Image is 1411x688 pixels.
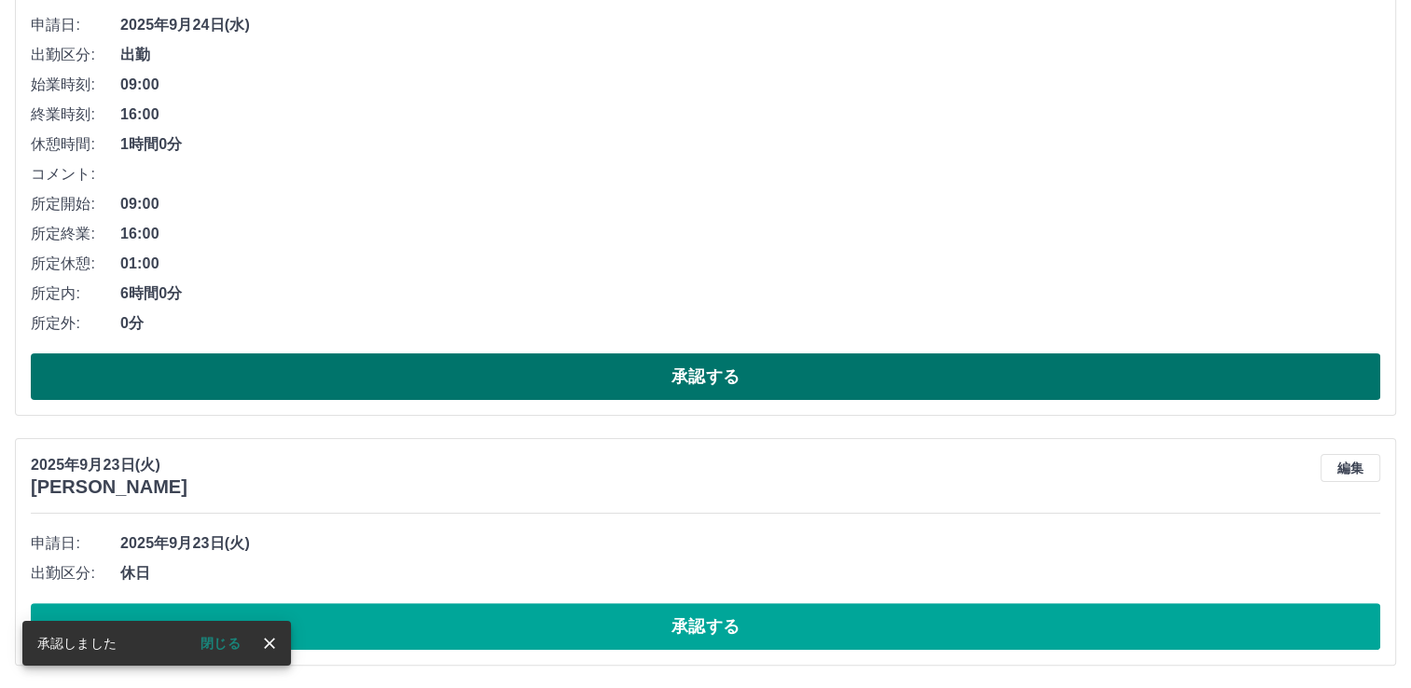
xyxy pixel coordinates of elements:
span: 0分 [120,312,1380,335]
span: 始業時刻: [31,74,120,96]
button: 承認する [31,353,1380,400]
span: 1時間0分 [120,133,1380,156]
span: 16:00 [120,223,1380,245]
span: 申請日: [31,14,120,36]
button: 承認する [31,603,1380,650]
p: 2025年9月23日(火) [31,454,187,476]
span: 所定内: [31,282,120,305]
span: コメント: [31,163,120,186]
span: 2025年9月23日(火) [120,532,1380,555]
span: 所定開始: [31,193,120,215]
button: close [256,629,284,657]
span: 09:00 [120,74,1380,96]
span: 所定終業: [31,223,120,245]
span: 出勤 [120,44,1380,66]
span: 出勤区分: [31,44,120,66]
span: 出勤区分: [31,562,120,585]
span: 2025年9月24日(水) [120,14,1380,36]
span: 申請日: [31,532,120,555]
span: 休憩時間: [31,133,120,156]
span: 01:00 [120,253,1380,275]
button: 編集 [1321,454,1380,482]
button: 閉じる [186,629,256,657]
div: 承認しました [37,626,117,660]
span: 所定休憩: [31,253,120,275]
span: 休日 [120,562,1380,585]
span: 6時間0分 [120,282,1380,305]
span: 09:00 [120,193,1380,215]
span: 16:00 [120,103,1380,126]
h3: [PERSON_NAME] [31,476,187,498]
span: 終業時刻: [31,103,120,126]
span: 所定外: [31,312,120,335]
